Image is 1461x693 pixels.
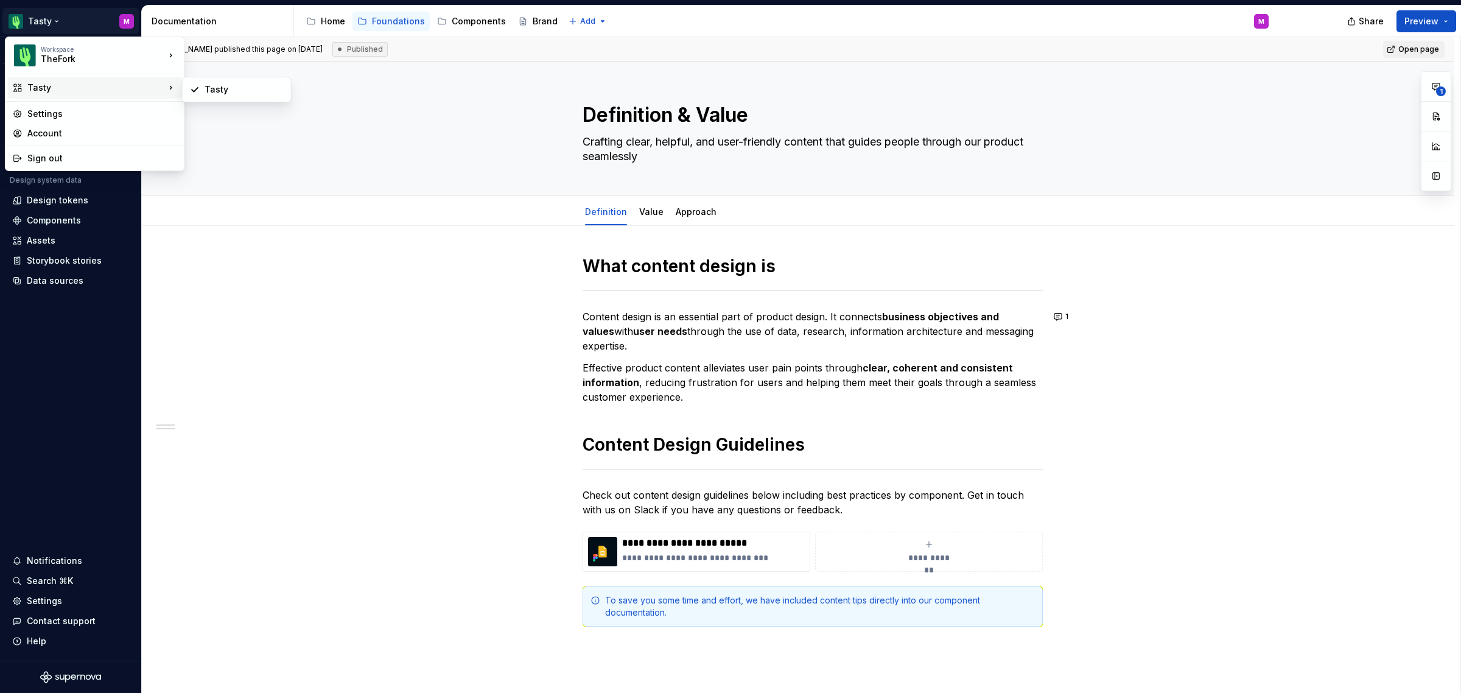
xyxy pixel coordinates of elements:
[41,46,165,53] div: Workspace
[27,82,165,94] div: Tasty
[27,152,177,164] div: Sign out
[27,108,177,120] div: Settings
[27,127,177,139] div: Account
[14,44,36,66] img: 5a785b6b-c473-494b-9ba3-bffaf73304c7.png
[205,83,284,96] div: Tasty
[41,53,144,65] div: TheFork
